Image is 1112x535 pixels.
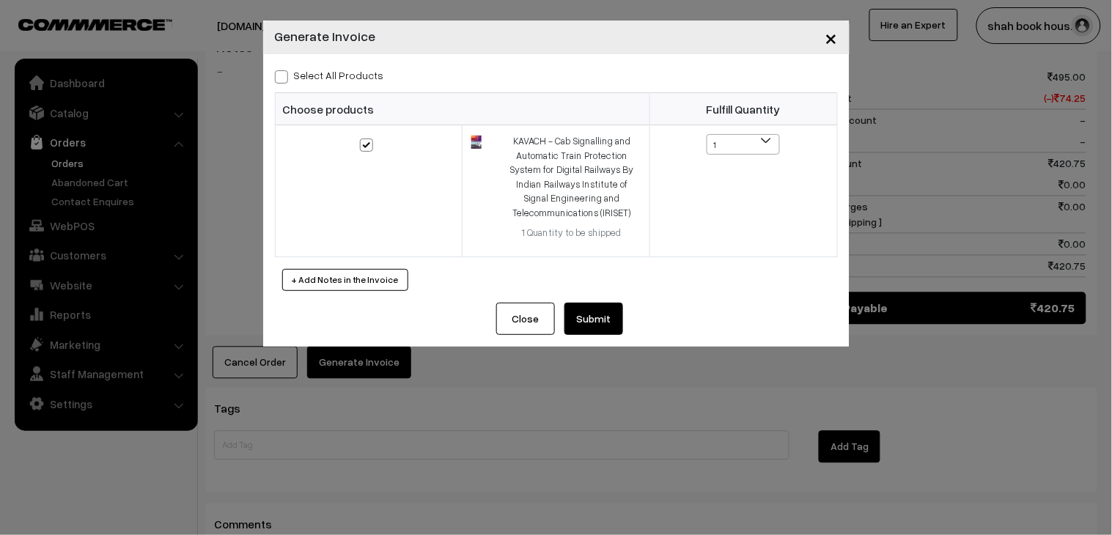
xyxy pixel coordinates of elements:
[471,136,481,149] img: 12891702561553-img647dd560a9bfb.jpg
[825,23,838,51] span: ×
[564,303,623,335] button: Submit
[707,135,779,155] span: 1
[504,226,641,240] div: 1 Quantity to be shipped
[504,134,641,220] div: KAVACH - Cab Signalling and Automatic Train Protection System for Digital Railways By Indian Rail...
[496,303,555,335] button: Close
[814,15,850,60] button: Close
[649,93,837,125] th: Fulfill Quantity
[282,269,408,291] button: + Add Notes in the Invoice
[707,134,780,155] span: 1
[275,26,376,46] h4: Generate Invoice
[275,93,649,125] th: Choose products
[275,67,384,83] label: Select all Products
